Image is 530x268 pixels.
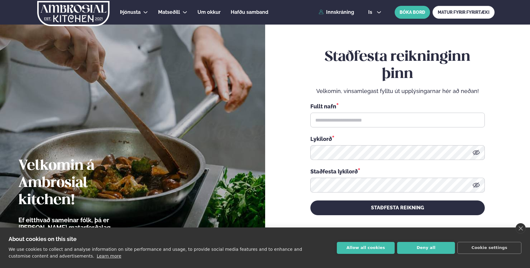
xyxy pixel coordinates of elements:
img: logo [37,1,110,26]
button: STAÐFESTA REIKNING [310,200,485,215]
span: Hafðu samband [231,9,268,15]
a: MATUR FYRIR FYRIRTÆKI [432,6,495,19]
button: Deny all [397,242,455,254]
p: Ef eitthvað sameinar fólk, þá er [PERSON_NAME] matarferðalag. [18,216,146,231]
a: Um okkur [197,9,221,16]
a: Innskráning [319,10,354,15]
span: Matseðill [158,9,180,15]
a: Learn more [97,254,121,258]
span: Um okkur [197,9,221,15]
strong: About cookies on this site [9,236,77,242]
a: Matseðill [158,9,180,16]
a: close [516,223,526,234]
h2: Staðfesta reikninginn þinn [310,49,485,83]
button: Allow all cookies [337,242,395,254]
div: Lykilorð [310,135,485,143]
button: Cookie settings [457,242,521,254]
div: Fullt nafn [310,102,485,110]
span: is [368,10,374,15]
p: We use cookies to collect and analyse information on site performance and usage, to provide socia... [9,247,302,258]
h2: Velkomin á Ambrosial kitchen! [18,157,146,209]
div: Staðfesta lykilorð [310,167,485,175]
p: Velkomin, vinsamlegast fylltu út upplýsingarnar hér að neðan! [310,87,485,95]
button: is [363,10,386,15]
a: Þjónusta [120,9,141,16]
span: Þjónusta [120,9,141,15]
button: BÓKA BORÐ [395,6,430,19]
a: Hafðu samband [231,9,268,16]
